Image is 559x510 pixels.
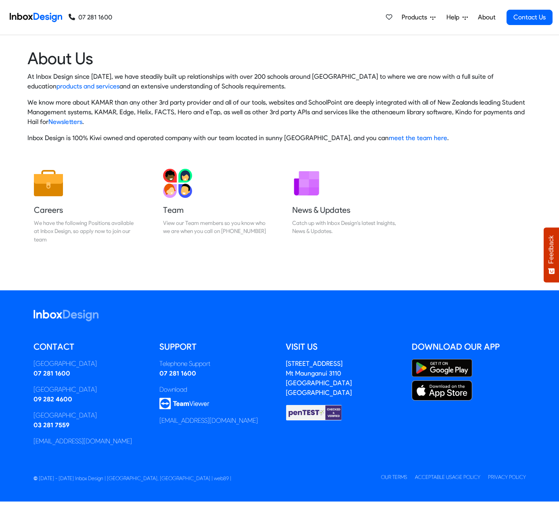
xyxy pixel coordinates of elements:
img: 2022_01_12_icon_newsletter.svg [292,169,321,198]
a: About [475,9,498,25]
a: Acceptable Usage Policy [415,474,480,480]
a: meet the team here [389,134,447,142]
img: Apple App Store [412,380,472,401]
a: Products [398,9,439,25]
img: logo_teamviewer.svg [159,398,209,409]
a: Checked & Verified by penTEST [286,408,342,416]
a: products and services [57,82,119,90]
span: © [DATE] - [DATE] Inbox Design | [GEOGRAPHIC_DATA], [GEOGRAPHIC_DATA] | web89 | [33,475,231,481]
span: Products [402,13,430,22]
p: At Inbox Design since [DATE], we have steadily built up relationships with over 200 schools aroun... [27,72,532,91]
p: Inbox Design is 100% Kiwi owned and operated company with our team located in sunny [GEOGRAPHIC_D... [27,133,532,143]
div: [GEOGRAPHIC_DATA] [33,411,148,420]
span: Feedback [548,235,555,264]
a: News & Updates Catch up with Inbox Design's latest Insights, News & Updates. [286,162,403,250]
span: Help [446,13,463,22]
a: 07 281 1600 [69,13,112,22]
a: [EMAIL_ADDRESS][DOMAIN_NAME] [33,437,132,445]
div: We have the following Positions available at Inbox Design, so apply now to join our team [34,219,138,243]
a: 09 282 4600 [33,395,72,403]
a: Newsletters [48,118,82,126]
h5: Visit us [286,341,400,353]
a: 07 281 1600 [33,369,70,377]
button: Feedback - Show survey [544,227,559,282]
img: Google Play Store [412,359,472,377]
heading: About Us [27,48,532,69]
img: 2022_01_13_icon_job.svg [34,169,63,198]
a: Careers We have the following Positions available at Inbox Design, so apply now to join our team [27,162,144,250]
img: logo_inboxdesign_white.svg [33,310,98,321]
a: 03 281 7559 [33,421,69,429]
img: Checked & Verified by penTEST [286,404,342,421]
a: Team View our Team members so you know who we are when you call on [PHONE_NUMBER] [157,162,274,250]
a: Contact Us [507,10,553,25]
h5: Team [163,204,267,216]
a: Help [443,9,471,25]
address: [STREET_ADDRESS] Mt Maunganui 3110 [GEOGRAPHIC_DATA] [GEOGRAPHIC_DATA] [286,360,352,397]
div: Download [159,385,274,395]
h5: News & Updates [292,204,396,216]
a: [EMAIL_ADDRESS][DOMAIN_NAME] [159,417,258,424]
h5: Contact [33,341,148,353]
div: Catch up with Inbox Design's latest Insights, News & Updates. [292,219,396,235]
a: Our Terms [381,474,407,480]
p: We know more about KAMAR than any other 3rd party provider and all of our tools, websites and Sch... [27,98,532,127]
a: Privacy Policy [488,474,526,480]
h5: Support [159,341,274,353]
h5: Download our App [412,341,526,353]
div: Telephone Support [159,359,274,369]
h5: Careers [34,204,138,216]
div: View our Team members so you know who we are when you call on [PHONE_NUMBER] [163,219,267,235]
div: [GEOGRAPHIC_DATA] [33,359,148,369]
a: 07 281 1600 [159,369,196,377]
a: [STREET_ADDRESS]Mt Maunganui 3110[GEOGRAPHIC_DATA][GEOGRAPHIC_DATA] [286,360,352,397]
div: [GEOGRAPHIC_DATA] [33,385,148,395]
img: 2022_01_13_icon_team.svg [163,169,192,198]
